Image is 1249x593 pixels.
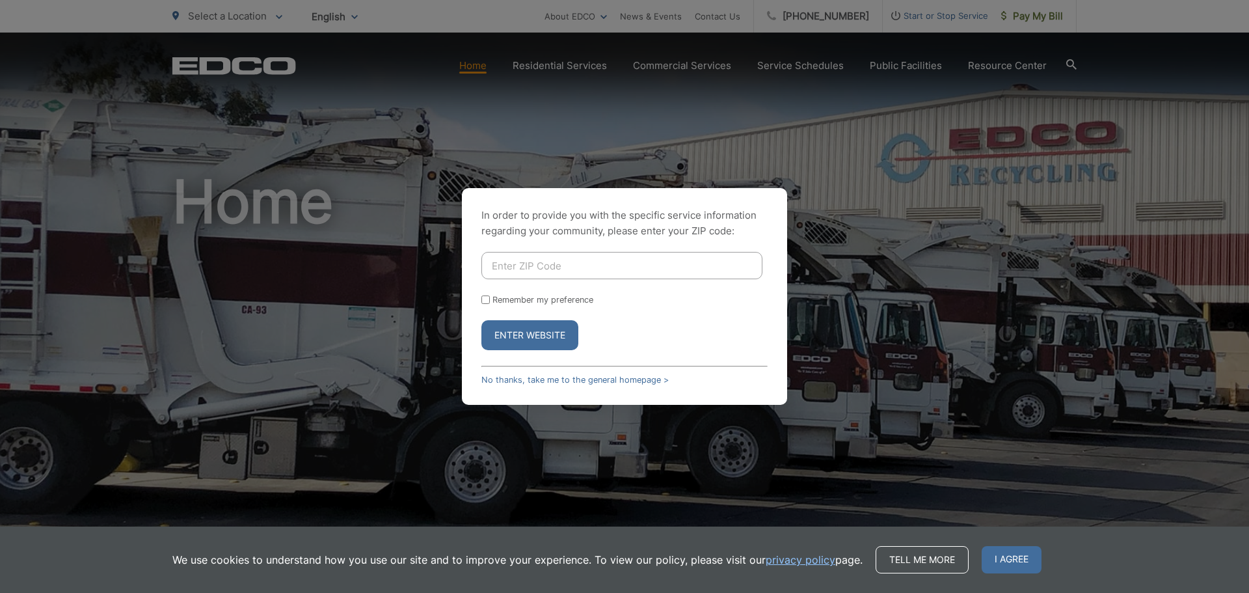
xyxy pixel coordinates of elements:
[481,320,578,350] button: Enter Website
[481,375,669,385] a: No thanks, take me to the general homepage >
[481,208,768,239] p: In order to provide you with the specific service information regarding your community, please en...
[172,552,863,568] p: We use cookies to understand how you use our site and to improve your experience. To view our pol...
[982,546,1041,573] span: I agree
[481,252,762,279] input: Enter ZIP Code
[876,546,969,573] a: Tell me more
[766,552,835,568] a: privacy policy
[492,295,593,305] label: Remember my preference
